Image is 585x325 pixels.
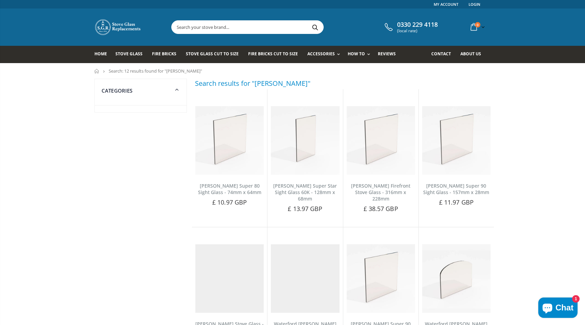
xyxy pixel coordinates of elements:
span: About us [460,51,481,57]
span: How To [348,51,365,57]
img: Stanley Super 90 Deluxe Sight Glass Stove Glass [347,244,415,313]
span: Search: 12 results found for "[PERSON_NAME]" [109,68,202,74]
a: [PERSON_NAME] Super Star Sight Glass 60K - 128mm x 68mm [273,183,337,202]
a: Stove Glass [115,46,148,63]
a: [PERSON_NAME] Super 90 Sight Glass - 157mm x 28mm [423,183,489,195]
a: 0330 229 4118 (local rate) [383,21,438,33]
h3: Search results for "[PERSON_NAME]" [195,79,310,88]
span: Fire Bricks [152,51,176,57]
span: £ 10.97 GBP [212,198,247,206]
img: Stanley Super 80 Sight Glass Stove Glass [195,106,264,175]
a: [PERSON_NAME] Super 80 Sight Glass - 74mm x 64mm [198,183,261,195]
span: Home [94,51,107,57]
span: Categories [102,87,133,94]
span: Reviews [378,51,396,57]
a: Fire Bricks Cut To Size [248,46,303,63]
span: £ 38.57 GBP [364,205,398,213]
inbox-online-store-chat: Shopify online store chat [536,298,580,320]
span: Accessories [307,51,335,57]
img: Stanley Super Star Sight Glass 60K Stove Glass [271,106,339,175]
img: Waterford Stanely Shamrock Stove Glass [422,244,491,313]
span: Fire Bricks Cut To Size [248,51,298,57]
span: £ 13.97 GBP [288,205,322,213]
a: Reviews [378,46,401,63]
a: 0 [468,20,486,34]
a: Home [94,69,100,73]
img: Stanley Super 90 Sight Glass Stove Glass [422,106,491,175]
a: How To [348,46,373,63]
a: Home [94,46,112,63]
button: Search [307,21,323,34]
span: 0 [475,22,480,27]
a: Stove Glass Cut To Size [186,46,243,63]
a: About us [460,46,486,63]
span: 0330 229 4118 [397,21,438,28]
input: Search your stove brand... [172,21,399,34]
img: Stove Glass Replacement [94,19,142,36]
span: Contact [431,51,451,57]
a: Fire Bricks [152,46,181,63]
span: Stove Glass [115,51,143,57]
span: £ 11.97 GBP [439,198,474,206]
a: Accessories [307,46,343,63]
a: [PERSON_NAME] Firefront Stove Glass - 316mm x 228mm [351,183,410,202]
a: Contact [431,46,456,63]
span: (local rate) [397,28,438,33]
span: Stove Glass Cut To Size [186,51,238,57]
img: Stanley Cookers Firefront Stove Glass [347,106,415,175]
